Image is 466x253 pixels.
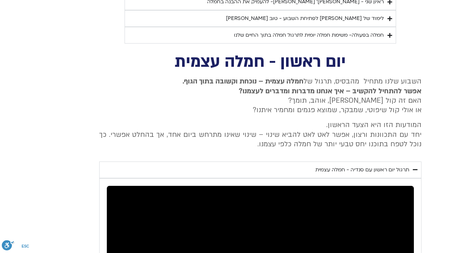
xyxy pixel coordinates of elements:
[125,10,396,27] summary: לימוד של [PERSON_NAME] לפתיחת השבוע - טוב [PERSON_NAME]
[315,166,409,174] div: תרגול יום ראשון עם סנדיה - חמלה עצמית
[226,14,384,23] div: לימוד של [PERSON_NAME] לפתיחת השבוע - טוב [PERSON_NAME]
[99,162,421,178] summary: תרגול יום ראשון עם סנדיה - חמלה עצמית
[125,27,396,44] summary: חמלה בפעולה- משימת חמלה יומית לתרגול חמלה בתוך החיים שלנו
[182,77,421,95] strong: חמלה עצמית – נוכחת וקשובה בתוך הגוף. אפשר להתחיל להקשיב – איך אנחנו מדברות ומדברים לעצמנו?
[99,77,421,115] p: השבוע שלנו מתחיל מהבסיס, תרגול של האם זה קול [PERSON_NAME], אוהב, תומך? או אולי קול שיפוטי, שמבקר...
[234,31,384,40] div: חמלה בפעולה- משימת חמלה יומית לתרגול חמלה בתוך החיים שלנו
[99,54,421,69] h2: יום ראשון - חמלה עצמית
[99,120,421,149] p: המודעות הזו היא הצעד הראשון. יחד עם התכוונות ורצון, אפשר לאט לאט להביא שינוי – שינוי שאינו מתרחש ...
